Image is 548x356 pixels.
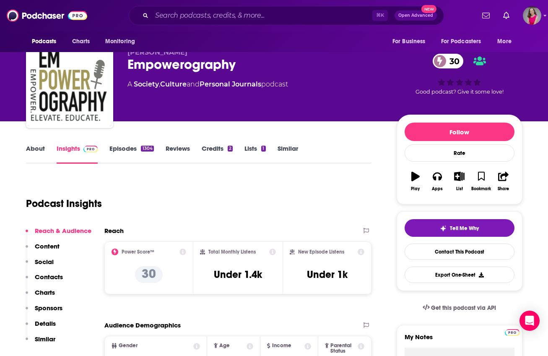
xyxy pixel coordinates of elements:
span: Podcasts [32,36,57,47]
span: Open Advanced [398,13,433,18]
span: New [421,5,436,13]
img: tell me why sparkle [440,225,447,232]
button: Export One-Sheet [405,267,514,283]
a: Get this podcast via API [416,298,503,318]
span: Age [219,343,230,348]
button: Share [492,166,514,196]
button: Charts [26,288,55,304]
button: open menu [26,34,68,50]
img: Podchaser - Follow, Share and Rate Podcasts [7,8,87,24]
span: Good podcast? Give it some love! [416,89,504,95]
div: Play [411,186,420,191]
a: About [26,144,45,164]
p: Content [35,242,60,250]
span: , [159,80,160,88]
div: 1 [261,146,265,152]
button: Show profile menu [523,6,541,25]
h2: New Episode Listens [298,249,344,255]
img: User Profile [523,6,541,25]
button: open menu [99,34,146,50]
button: Open AdvancedNew [395,10,437,21]
a: 30 [433,54,464,68]
a: Charts [67,34,95,50]
a: Show notifications dropdown [500,8,513,23]
h2: Reach [104,227,124,235]
div: Bookmark [471,186,491,191]
a: Episodes1304 [109,144,153,164]
button: Details [26,319,56,335]
a: Credits2 [202,144,233,164]
div: List [456,186,463,191]
button: open menu [436,34,493,50]
span: [PERSON_NAME] [127,48,187,56]
span: For Business [392,36,426,47]
a: Show notifications dropdown [479,8,493,23]
h3: Under 1k [307,268,348,281]
p: Social [35,258,54,266]
span: Get this podcast via API [431,304,496,311]
button: List [448,166,470,196]
button: open menu [491,34,522,50]
a: Lists1 [244,144,265,164]
h1: Podcast Insights [26,197,102,210]
button: Sponsors [26,304,62,319]
h2: Total Monthly Listens [208,249,256,255]
p: Charts [35,288,55,296]
span: Tell Me Why [450,225,479,232]
a: Reviews [166,144,190,164]
p: Contacts [35,273,63,281]
div: 1304 [141,146,153,152]
a: Pro website [505,328,519,336]
h2: Audience Demographics [104,321,181,329]
a: Contact This Podcast [405,243,514,260]
span: and [187,80,200,88]
span: ⌘ K [372,10,388,21]
label: My Notes [405,333,514,348]
div: Open Intercom Messenger [519,311,540,331]
img: Podchaser Pro [505,329,519,336]
button: Contacts [26,273,63,288]
p: Details [35,319,56,327]
span: Income [272,343,291,348]
span: Monitoring [105,36,135,47]
div: Rate [405,144,514,162]
button: Similar [26,335,55,351]
h3: Under 1.4k [214,268,262,281]
span: For Podcasters [441,36,481,47]
a: Similar [278,144,298,164]
button: Social [26,258,54,273]
a: InsightsPodchaser Pro [57,144,98,164]
div: 30Good podcast? Give it some love! [397,48,522,100]
button: Content [26,242,60,258]
p: 30 [135,266,163,283]
div: Share [498,186,509,191]
img: Podchaser Pro [83,146,98,152]
a: Personal Journals [200,80,261,88]
div: A podcast [127,79,288,89]
span: Gender [119,343,138,348]
span: Parental Status [330,343,356,354]
input: Search podcasts, credits, & more... [152,9,372,22]
span: Logged in as AmyRasdal [523,6,541,25]
button: tell me why sparkleTell Me Why [405,219,514,237]
a: Culture [160,80,187,88]
button: open menu [387,34,436,50]
div: Apps [432,186,443,191]
button: Follow [405,123,514,141]
span: 30 [441,54,464,68]
button: Apps [426,166,448,196]
p: Similar [35,335,55,343]
span: Charts [72,36,90,47]
p: Sponsors [35,304,62,312]
button: Play [405,166,426,196]
button: Reach & Audience [26,227,91,242]
h2: Power Score™ [122,249,154,255]
div: 2 [228,146,233,152]
span: More [497,36,512,47]
button: Bookmark [470,166,492,196]
p: Reach & Audience [35,227,91,235]
div: Search podcasts, credits, & more... [129,6,444,25]
img: Empowerography [28,42,112,126]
